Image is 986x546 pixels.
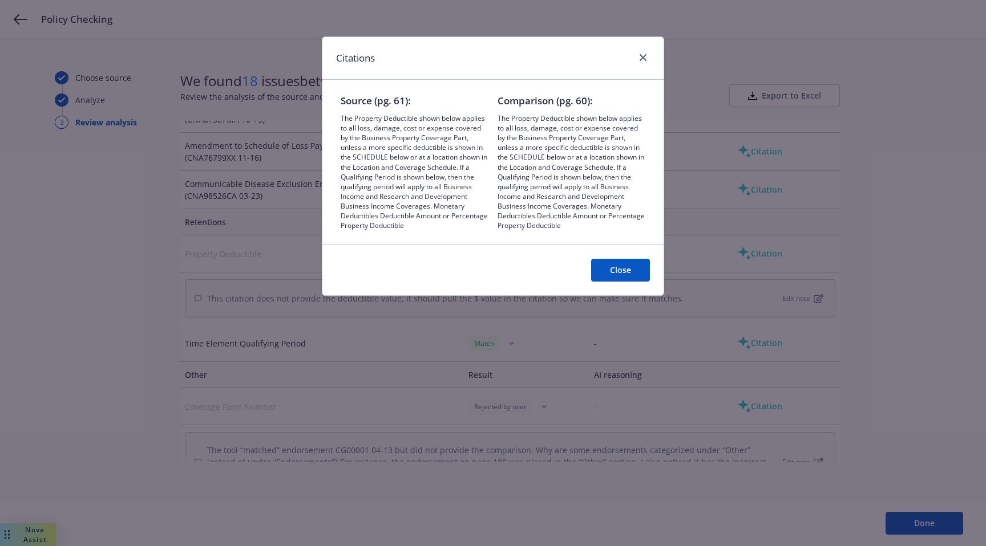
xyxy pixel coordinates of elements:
[591,259,650,282] button: Close
[636,51,650,64] a: close
[498,113,645,231] span: The Property Deductible shown below applies to all loss, damage, cost or expense covered by the B...
[498,93,645,108] span: Comparison (pg. 60):
[341,93,488,108] span: Source (pg. 61):
[341,113,488,231] span: The Property Deductible shown below applies to all loss, damage, cost or expense covered by the B...
[336,51,375,66] h1: Citations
